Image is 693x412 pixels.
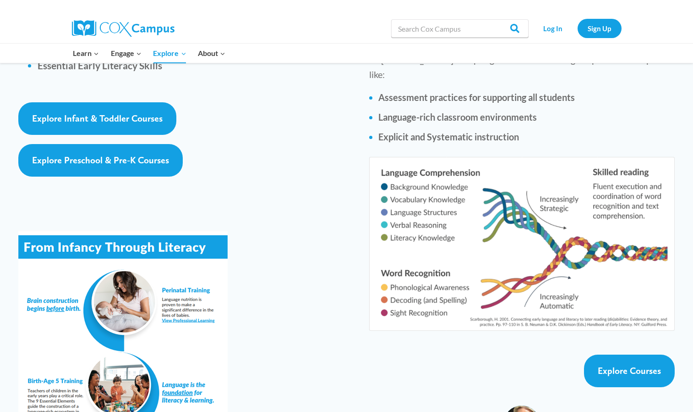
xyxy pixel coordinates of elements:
[147,44,192,63] button: Child menu of Explore
[18,144,183,177] a: Explore Preschool & Pre-K Courses
[192,44,231,63] button: Child menu of About
[378,92,575,103] strong: Assessment practices for supporting all students
[32,155,169,166] span: Explore Preschool & Pre-K Courses
[18,102,176,135] a: Explore Infant & Toddler Courses
[67,44,231,63] nav: Primary Navigation
[72,20,175,37] img: Cox Campus
[378,111,537,122] strong: Language-rich classroom environments
[584,355,675,387] a: Explore Courses
[67,44,105,63] button: Child menu of Learn
[578,19,622,38] a: Sign Up
[533,19,622,38] nav: Secondary Navigation
[32,113,163,124] span: Explore Infant & Toddler Courses
[391,19,529,38] input: Search Cox Campus
[598,365,661,376] span: Explore Courses
[105,44,147,63] button: Child menu of Engage
[378,131,519,142] strong: Explicit and Systematic instruction
[533,19,573,38] a: Log In
[369,157,675,330] img: Diagram of Scarborough's Rope
[38,60,162,71] b: Essential Early Literacy Skills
